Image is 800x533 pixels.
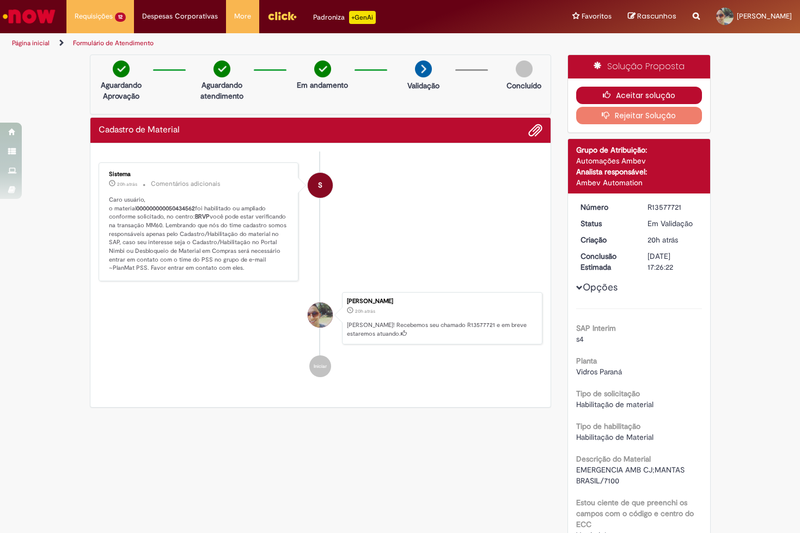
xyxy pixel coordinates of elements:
[142,11,218,22] span: Despesas Corporativas
[136,204,195,213] b: 000000000050434562
[99,125,180,135] h2: Cadastro de Material Histórico de tíquete
[196,80,248,101] p: Aguardando atendimento
[195,213,210,221] b: BRVP
[576,166,702,177] div: Analista responsável:
[628,11,676,22] a: Rascunhos
[737,11,792,21] span: [PERSON_NAME]
[99,292,543,344] li: Robson Jose Pinheiro Franco
[109,171,290,178] div: Sistema
[576,323,616,333] b: SAP Interim
[115,13,126,22] span: 12
[576,87,702,104] button: Aceitar solução
[347,321,536,338] p: [PERSON_NAME]! Recebemos seu chamado R13577721 e em breve estaremos atuando.
[506,80,541,91] p: Concluído
[308,302,333,328] div: Robson Jose Pinheiro Franco
[576,177,702,188] div: Ambev Automation
[576,498,694,529] b: Estou ciente de que preenchi os campos com o código e centro do ECC
[576,144,702,155] div: Grupo de Atribuição:
[576,367,622,377] span: Vidros Paraná
[648,251,698,272] div: [DATE] 17:26:22
[151,179,221,189] small: Comentários adicionais
[648,234,698,245] div: 29/09/2025 15:26:14
[648,218,698,229] div: Em Validação
[528,123,542,137] button: Adicionar anexos
[347,298,536,305] div: [PERSON_NAME]
[576,356,597,366] b: Planta
[99,152,543,388] ul: Histórico de tíquete
[117,181,137,187] time: 29/09/2025 15:30:08
[572,234,639,245] dt: Criação
[95,80,148,101] p: Aguardando Aprovação
[576,421,640,431] b: Tipo de habilitação
[12,39,50,47] a: Página inicial
[109,196,290,272] p: Caro usuário, o material foi habilitado ou ampliado conforme solicitado, no centro: você pode est...
[637,11,676,21] span: Rascunhos
[576,399,654,409] span: Habilitação de material
[267,8,297,24] img: click_logo_yellow_360x200.png
[576,465,687,486] span: EMERGENCIA AMB CJ;MANTAS BRASIL/7100
[407,80,439,91] p: Validação
[234,11,251,22] span: More
[297,80,348,90] p: Em andamento
[355,308,375,314] time: 29/09/2025 15:26:14
[314,60,331,77] img: check-circle-green.png
[572,251,639,272] dt: Conclusão Estimada
[313,11,376,24] div: Padroniza
[8,33,525,53] ul: Trilhas de página
[576,107,702,124] button: Rejeitar Solução
[113,60,130,77] img: check-circle-green.png
[648,202,698,213] div: R13577721
[576,454,651,464] b: Descrição do Material
[73,39,154,47] a: Formulário de Atendimento
[75,11,113,22] span: Requisições
[576,155,702,166] div: Automações Ambev
[576,432,654,442] span: Habilitação de Material
[648,235,678,245] span: 20h atrás
[318,172,322,198] span: S
[308,173,333,198] div: System
[648,235,678,245] time: 29/09/2025 15:26:14
[415,60,432,77] img: arrow-next.png
[576,334,584,344] span: s4
[582,11,612,22] span: Favoritos
[568,55,710,78] div: Solução Proposta
[516,60,533,77] img: img-circle-grey.png
[117,181,137,187] span: 20h atrás
[213,60,230,77] img: check-circle-green.png
[355,308,375,314] span: 20h atrás
[572,202,639,213] dt: Número
[572,218,639,229] dt: Status
[576,389,640,398] b: Tipo de solicitação
[1,5,57,27] img: ServiceNow
[349,11,376,24] p: +GenAi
